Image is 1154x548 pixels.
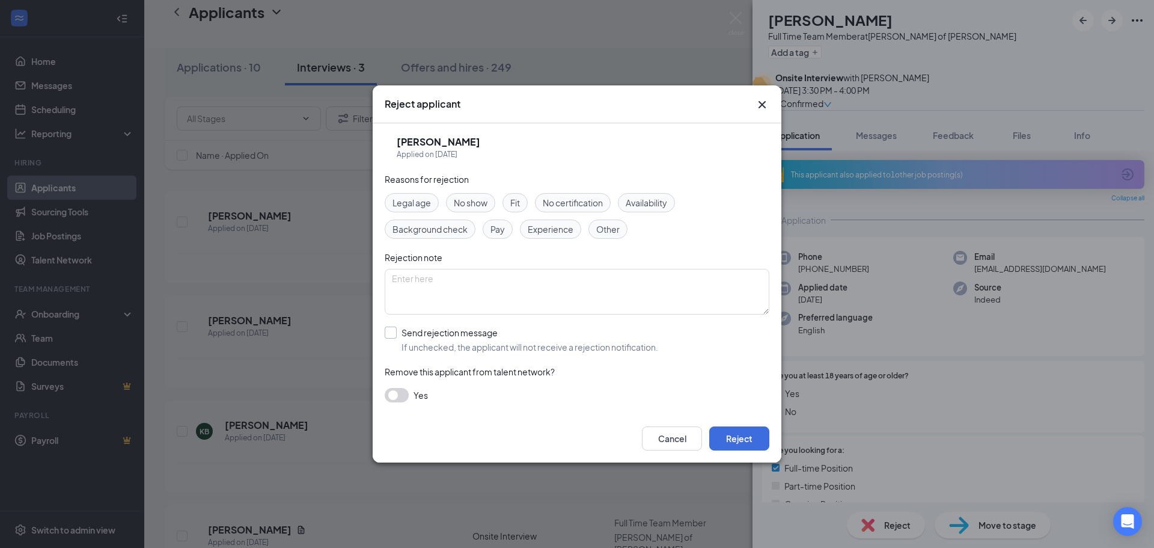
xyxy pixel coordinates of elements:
[392,223,468,236] span: Background check
[454,196,487,209] span: No show
[385,174,469,185] span: Reasons for rejection
[755,97,769,112] svg: Cross
[1113,507,1142,536] div: Open Intercom Messenger
[397,135,480,149] h5: [PERSON_NAME]
[596,223,620,236] span: Other
[510,196,520,209] span: Fit
[414,388,428,402] span: Yes
[385,252,442,263] span: Rejection note
[642,426,702,451] button: Cancel
[528,223,573,236] span: Experience
[709,426,769,451] button: Reject
[392,196,431,209] span: Legal age
[397,149,480,161] div: Applied on [DATE]
[385,97,460,111] h3: Reject applicant
[543,196,603,209] span: No certification
[490,223,505,236] span: Pay
[385,366,555,377] span: Remove this applicant from talent network?
[755,97,769,112] button: Close
[626,196,667,209] span: Availability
